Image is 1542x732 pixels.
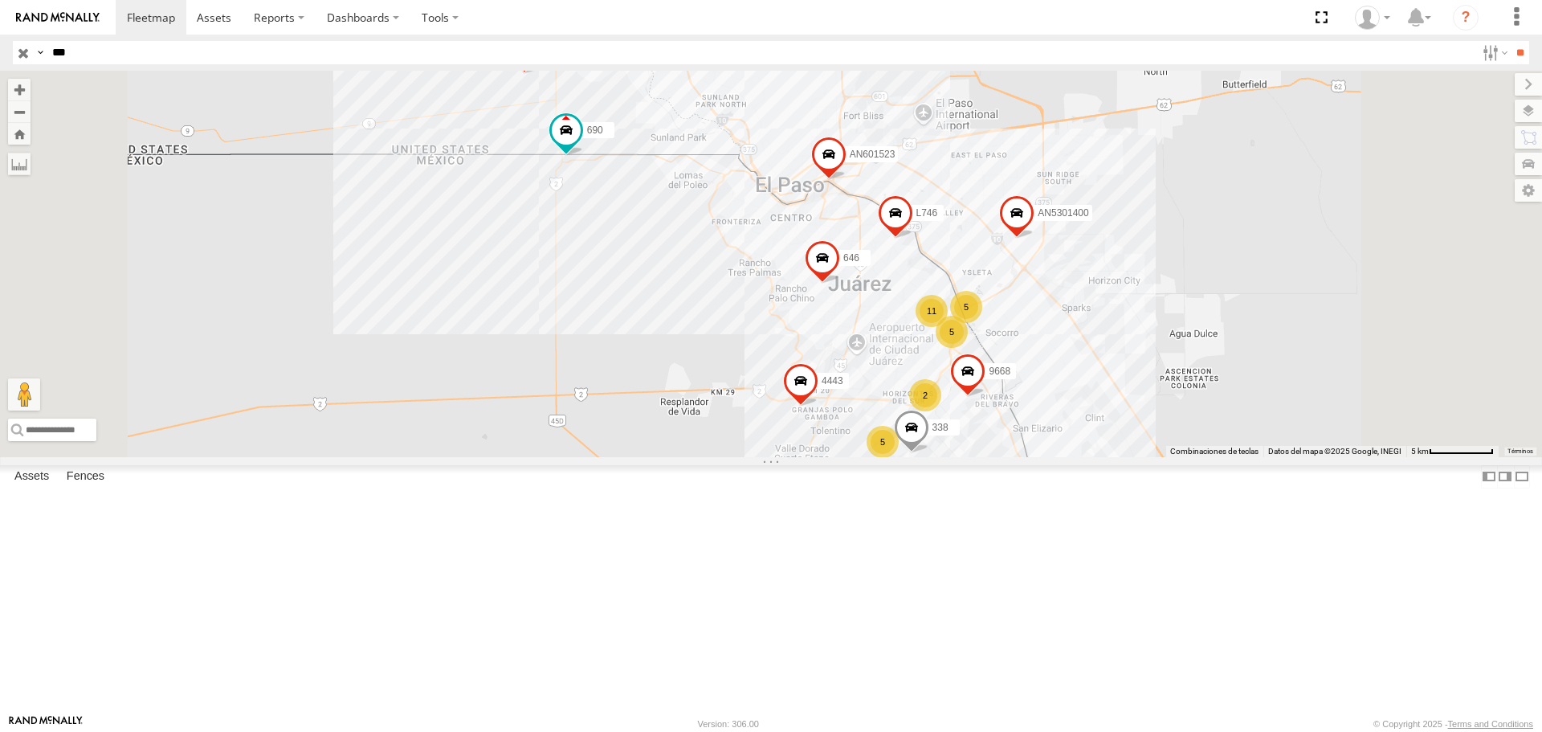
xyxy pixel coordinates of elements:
[1515,179,1542,202] label: Map Settings
[8,378,40,411] button: Arrastra al hombrecito al mapa para abrir Street View
[59,466,112,489] label: Fences
[909,379,941,411] div: 2
[932,422,948,433] span: 338
[989,366,1010,377] span: 9668
[8,79,31,100] button: Zoom in
[950,291,982,323] div: 5
[1373,719,1533,729] div: © Copyright 2025 -
[1507,448,1533,454] a: Términos (se abre en una nueva pestaña)
[34,41,47,64] label: Search Query
[698,719,759,729] div: Version: 306.00
[1514,465,1530,489] label: Hide Summary Table
[850,149,895,161] span: AN601523
[916,208,938,219] span: L746
[936,316,968,348] div: 5
[1448,719,1533,729] a: Terms and Conditions
[1411,447,1429,456] span: 5 km
[16,12,100,23] img: rand-logo.svg
[8,153,31,175] label: Measure
[1476,41,1511,64] label: Search Filter Options
[1453,5,1479,31] i: ?
[843,253,859,264] span: 646
[1481,465,1497,489] label: Dock Summary Table to the Left
[1268,447,1401,456] span: Datos del mapa ©2025 Google, INEGI
[1038,207,1088,219] span: AN5301400
[9,716,83,732] a: Visit our Website
[822,375,843,386] span: 4443
[8,100,31,123] button: Zoom out
[1349,6,1396,30] div: Jonathan Ramirez
[1406,446,1499,457] button: Escala del mapa: 5 km por 77 píxeles
[916,295,948,327] div: 11
[1170,446,1258,457] button: Combinaciones de teclas
[587,125,603,137] span: 690
[867,426,899,458] div: 5
[6,466,57,489] label: Assets
[8,123,31,145] button: Zoom Home
[1497,465,1513,489] label: Dock Summary Table to the Right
